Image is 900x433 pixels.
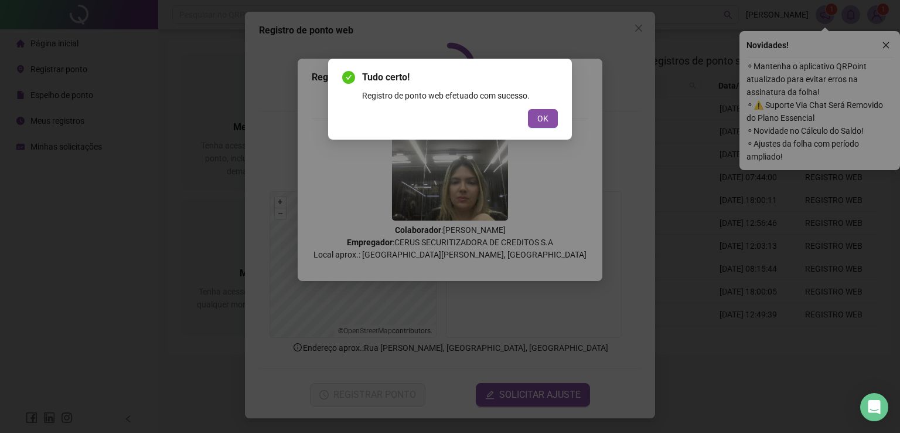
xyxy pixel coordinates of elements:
[537,112,548,125] span: OK
[342,71,355,84] span: check-circle
[860,393,888,421] div: Open Intercom Messenger
[362,89,558,102] div: Registro de ponto web efetuado com sucesso.
[362,70,558,84] span: Tudo certo!
[528,109,558,128] button: OK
